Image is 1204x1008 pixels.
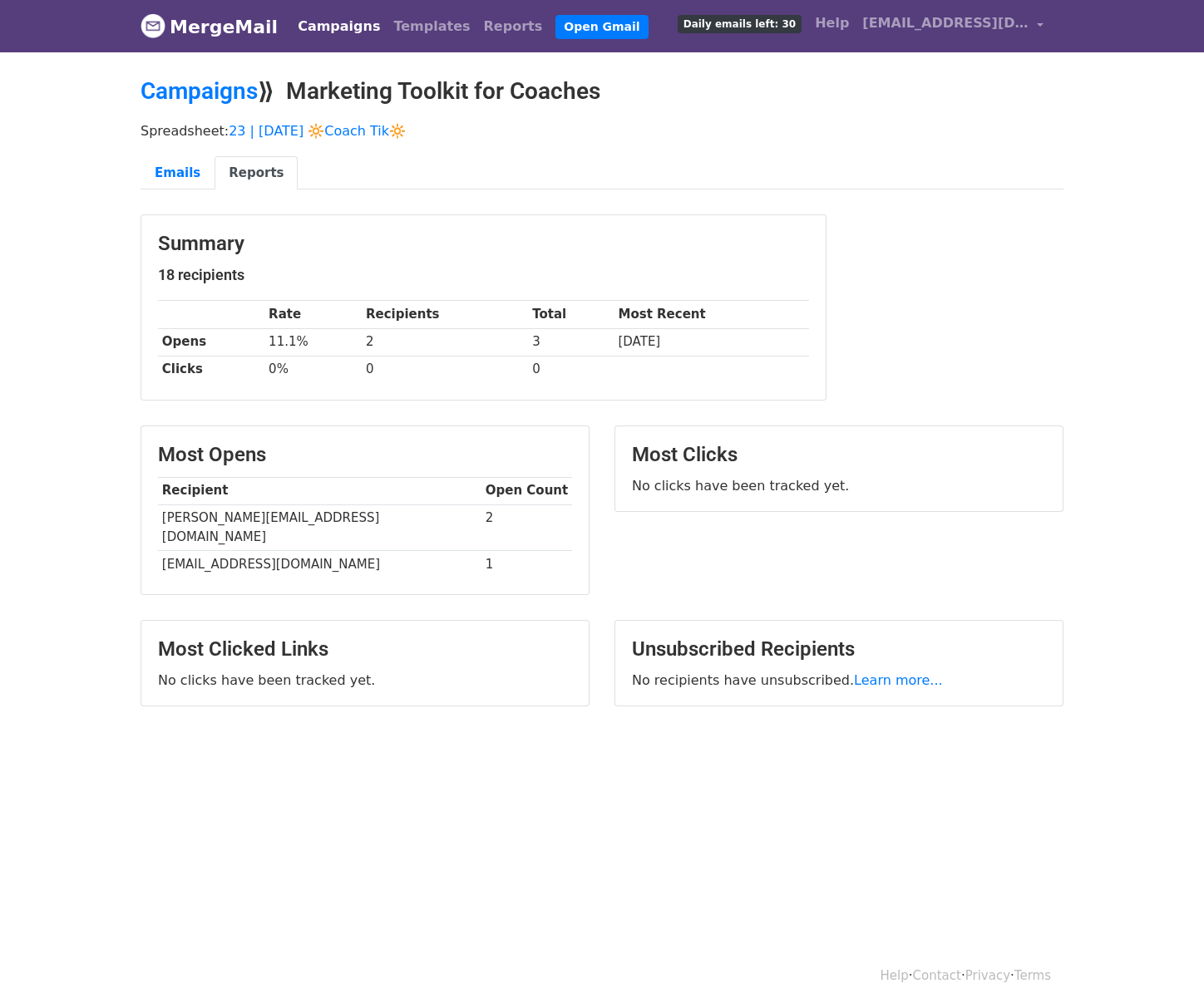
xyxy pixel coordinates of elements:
[614,328,809,356] td: [DATE]
[671,7,808,40] a: Daily emails left: 30
[158,266,809,284] h5: 18 recipients
[158,671,572,689] p: No clicks have been tracked yet.
[632,477,1046,494] p: No clicks have been tracked yet.
[528,356,614,383] td: 0
[158,443,572,467] h3: Most Opens
[158,551,481,578] td: [EMAIL_ADDRESS][DOMAIN_NAME]
[141,122,1063,140] p: Spreadsheet:
[362,356,528,383] td: 0
[913,968,961,983] a: Contact
[477,10,550,43] a: Reports
[229,123,406,139] a: 23 | [DATE] 🔆Coach Tik🔆
[856,7,1050,46] a: [EMAIL_ADDRESS][DOMAIN_NAME]
[215,156,298,190] a: Reports
[158,504,481,551] td: [PERSON_NAME][EMAIL_ADDRESS][DOMAIN_NAME]
[141,9,278,44] a: MergeMail
[362,328,528,356] td: 2
[528,301,614,328] th: Total
[291,10,387,43] a: Campaigns
[481,477,572,504] th: Open Count
[808,7,856,40] a: Help
[481,504,572,551] td: 2
[158,232,809,256] h3: Summary
[862,13,1029,33] span: [EMAIL_ADDRESS][DOMAIN_NAME]
[632,671,1046,689] p: No recipients have unsubscribed.
[854,672,943,688] a: Learn more...
[362,301,528,328] th: Recipients
[158,328,264,356] th: Opens
[965,968,1010,983] a: Privacy
[264,356,362,383] td: 0%
[1014,968,1051,983] a: Terms
[632,637,1046,661] h3: Unsubscribed Recipients
[141,77,258,105] a: Campaigns
[158,356,264,383] th: Clicks
[141,156,215,190] a: Emails
[264,328,362,356] td: 11.1%
[141,13,165,38] img: MergeMail logo
[141,77,1063,106] h2: ⟫ Marketing Toolkit for Coaches
[158,637,572,661] h3: Most Clicked Links
[481,551,572,578] td: 1
[881,968,909,983] a: Help
[387,10,476,43] a: Templates
[555,15,648,39] a: Open Gmail
[528,328,614,356] td: 3
[1121,928,1204,1008] iframe: Chat Widget
[678,15,802,33] span: Daily emails left: 30
[158,477,481,504] th: Recipient
[632,443,1046,467] h3: Most Clicks
[614,301,809,328] th: Most Recent
[264,301,362,328] th: Rate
